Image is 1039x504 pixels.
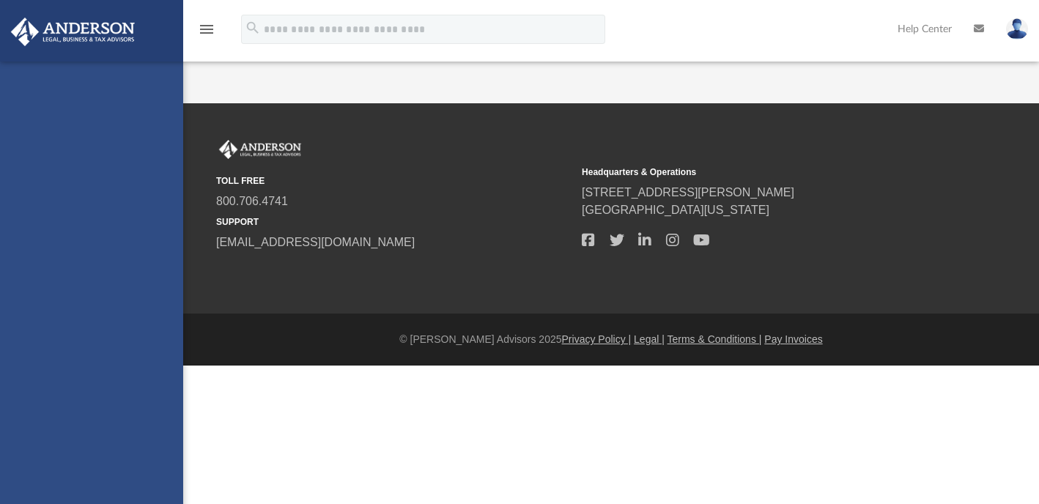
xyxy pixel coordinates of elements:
[198,28,215,38] a: menu
[1006,18,1028,40] img: User Pic
[582,166,937,179] small: Headquarters & Operations
[668,333,762,345] a: Terms & Conditions |
[582,204,769,216] a: [GEOGRAPHIC_DATA][US_STATE]
[764,333,822,345] a: Pay Invoices
[634,333,665,345] a: Legal |
[582,186,794,199] a: [STREET_ADDRESS][PERSON_NAME]
[245,20,261,36] i: search
[216,140,304,159] img: Anderson Advisors Platinum Portal
[198,21,215,38] i: menu
[216,195,288,207] a: 800.706.4741
[183,332,1039,347] div: © [PERSON_NAME] Advisors 2025
[216,215,572,229] small: SUPPORT
[216,236,415,248] a: [EMAIL_ADDRESS][DOMAIN_NAME]
[562,333,632,345] a: Privacy Policy |
[216,174,572,188] small: TOLL FREE
[7,18,139,46] img: Anderson Advisors Platinum Portal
